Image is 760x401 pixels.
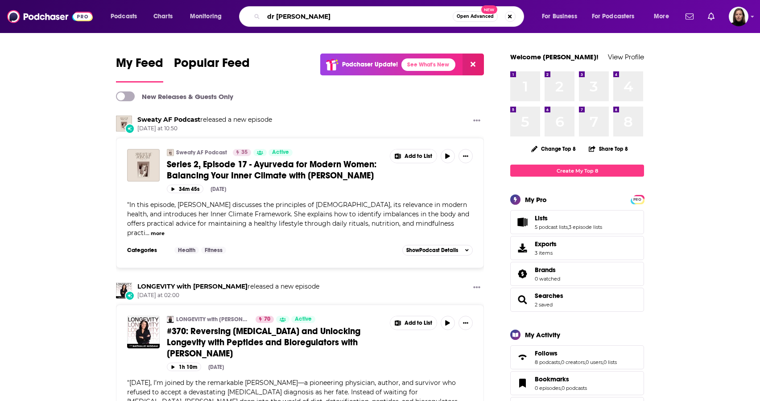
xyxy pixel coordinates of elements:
[176,316,250,323] a: LONGEVITY with [PERSON_NAME]
[406,247,458,253] span: Show Podcast Details
[535,359,560,365] a: 8 podcasts
[561,385,562,391] span: ,
[401,58,455,71] a: See What's New
[137,116,272,124] h3: released a new episode
[535,292,563,300] a: Searches
[167,326,384,359] a: #370: Reversing [MEDICAL_DATA] and Unlocking Longevity with Peptides and Bioregulators with [PERS...
[535,250,557,256] span: 3 items
[562,385,587,391] a: 0 podcasts
[535,276,560,282] a: 0 watched
[608,53,644,61] a: View Profile
[453,11,498,22] button: Open AdvancedNew
[510,53,599,61] a: Welcome [PERSON_NAME]!
[535,375,587,383] a: Bookmarks
[525,331,560,339] div: My Activity
[256,316,274,323] a: 70
[127,201,469,237] span: In this episode, [PERSON_NAME] discusses the principles of [DEMOGRAPHIC_DATA], its relevance in m...
[208,364,224,370] div: [DATE]
[7,8,93,25] img: Podchaser - Follow, Share and Rate Podcasts
[535,349,617,357] a: Follows
[167,149,174,156] a: Sweaty AF Podcast
[729,7,748,26] button: Show profile menu
[632,196,643,203] a: PRO
[535,214,548,222] span: Lists
[513,377,531,389] a: Bookmarks
[116,91,233,101] a: New Releases & Guests Only
[510,371,644,395] span: Bookmarks
[729,7,748,26] img: User Profile
[137,282,319,291] h3: released a new episode
[167,363,201,371] button: 1h 10m
[137,282,248,290] a: LONGEVITY with Nathalie Niddam
[291,316,315,323] a: Active
[535,349,558,357] span: Follows
[264,9,453,24] input: Search podcasts, credits, & more...
[268,149,293,156] a: Active
[729,7,748,26] span: Logged in as BevCat3
[116,116,132,132] img: Sweaty AF Podcast
[125,124,135,133] div: New Episode
[542,10,577,23] span: For Business
[390,149,437,163] button: Show More Button
[248,6,533,27] div: Search podcasts, credits, & more...
[510,236,644,260] a: Exports
[201,247,226,254] a: Fitness
[174,247,199,254] a: Health
[592,10,635,23] span: For Podcasters
[264,315,270,324] span: 70
[190,10,222,23] span: Monitoring
[104,9,149,24] button: open menu
[174,55,250,76] span: Popular Feed
[116,55,163,83] a: My Feed
[654,10,669,23] span: More
[167,159,376,181] span: Series 2, Episode 17 - Ayurveda for Modern Women: Balancing Your Inner Climate with [PERSON_NAME]
[167,326,360,359] span: #370: Reversing [MEDICAL_DATA] and Unlocking Longevity with Peptides and Bioregulators with [PERS...
[588,140,628,157] button: Share Top 8
[535,385,561,391] a: 0 episodes
[586,9,648,24] button: open menu
[513,268,531,280] a: Brands
[272,148,289,157] span: Active
[535,240,557,248] span: Exports
[561,359,585,365] a: 0 creators
[560,359,561,365] span: ,
[569,224,602,230] a: 3 episode lists
[342,61,398,68] p: Podchaser Update!
[682,9,697,24] a: Show notifications dropdown
[586,359,603,365] a: 0 users
[127,247,167,254] h3: Categories
[167,159,384,181] a: Series 2, Episode 17 - Ayurveda for Modern Women: Balancing Your Inner Climate with [PERSON_NAME]
[535,266,556,274] span: Brands
[525,195,547,204] div: My Pro
[603,359,603,365] span: ,
[390,316,437,330] button: Show More Button
[211,186,226,192] div: [DATE]
[458,149,473,163] button: Show More Button
[127,316,160,348] img: #370: Reversing Kidney Disease and Unlocking Longevity with Peptides and Bioregulators with Robin...
[510,210,644,234] span: Lists
[184,9,233,24] button: open menu
[535,302,553,308] a: 2 saved
[116,55,163,76] span: My Feed
[535,224,568,230] a: 5 podcast lists
[405,320,432,327] span: Add to List
[116,282,132,298] img: LONGEVITY with Nathalie Niddam
[510,262,644,286] span: Brands
[510,345,644,369] span: Follows
[127,149,160,182] img: Series 2, Episode 17 - Ayurveda for Modern Women: Balancing Your Inner Climate with Dr. Nidhi Pandya
[137,116,200,124] a: Sweaty AF Podcast
[137,125,272,132] span: [DATE] at 10:50
[513,351,531,364] a: Follows
[176,149,227,156] a: Sweaty AF Podcast
[457,14,494,19] span: Open Advanced
[233,149,251,156] a: 35
[405,153,432,160] span: Add to List
[585,359,586,365] span: ,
